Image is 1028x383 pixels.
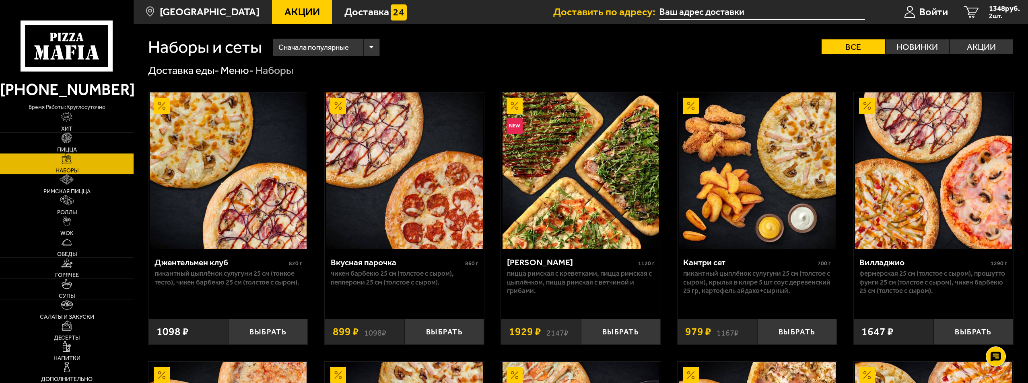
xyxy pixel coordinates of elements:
button: Выбрать [757,319,837,345]
input: Ваш адрес доставки [659,5,865,20]
button: Выбрать [228,319,308,345]
span: 860 г [465,260,478,267]
img: Джентельмен клуб [150,92,307,249]
img: Акционный [507,367,523,383]
a: Доставка еды- [148,64,219,77]
span: Хит [61,126,72,132]
span: 1647 ₽ [861,326,894,337]
span: Десерты [54,335,80,341]
span: Супы [59,293,75,299]
a: АкционныйВкусная парочка [325,92,484,249]
img: Новинка [507,118,523,134]
h1: Наборы и сеты [148,39,262,56]
img: Акционный [154,98,170,114]
a: АкционныйНовинкаМама Миа [501,92,660,249]
div: Вилладжио [859,257,989,268]
img: Кантри сет [679,92,836,249]
span: 979 ₽ [685,326,711,337]
span: Сначала популярные [278,37,349,58]
span: Салаты и закуски [40,314,94,320]
img: Вкусная парочка [326,92,483,249]
img: Акционный [683,98,699,114]
button: Выбрать [933,319,1013,345]
p: Фермерская 25 см (толстое с сыром), Прошутто Фунги 25 см (толстое с сыром), Чикен Барбекю 25 см (... [859,269,1007,295]
a: АкционныйКантри сет [678,92,837,249]
a: АкционныйВилладжио [854,92,1013,249]
s: 2147 ₽ [546,326,569,337]
img: 15daf4d41897b9f0e9f617042186c801.svg [391,4,407,20]
p: Пикантный цыплёнок сулугуни 25 см (толстое с сыром), крылья в кляре 5 шт соус деревенский 25 гр, ... [683,269,831,295]
img: Мама Миа [503,92,659,249]
span: 820 г [289,260,302,267]
span: WOK [60,231,74,236]
img: Акционный [859,98,875,114]
span: 1098 ₽ [157,326,189,337]
label: Новинки [886,39,949,54]
span: 1348 руб. [989,5,1020,12]
span: Римская пицца [43,189,91,195]
img: Акционный [330,98,346,114]
div: Джентельмен клуб [155,257,287,268]
span: Напитки [54,356,80,361]
span: Дополнительно [41,377,93,382]
span: Доставка [344,7,389,17]
img: Акционный [507,98,523,114]
span: Горячее [55,272,79,278]
span: Наборы [56,168,78,174]
div: [PERSON_NAME] [507,257,636,268]
img: Акционный [859,367,875,383]
s: 1098 ₽ [364,326,386,337]
span: 700 г [818,260,831,267]
label: Акции [950,39,1013,54]
span: 899 ₽ [333,326,359,337]
span: 1929 ₽ [509,326,541,337]
span: 2 шт. [989,13,1020,19]
div: Кантри сет [683,257,816,268]
span: Войти [919,7,948,17]
div: Наборы [255,63,293,78]
img: Акционный [330,367,346,383]
span: [GEOGRAPHIC_DATA] [160,7,260,17]
button: Выбрать [581,319,661,345]
button: Выбрать [404,319,484,345]
a: АкционныйДжентельмен клуб [148,92,308,249]
span: Пицца [57,147,77,153]
p: Чикен Барбекю 25 см (толстое с сыром), Пепперони 25 см (толстое с сыром). [331,269,478,287]
span: Доставить по адресу: [553,7,659,17]
p: Пикантный цыплёнок сулугуни 25 см (тонкое тесто), Чикен Барбекю 25 см (толстое с сыром). [155,269,302,287]
span: Обеды [57,252,77,257]
img: Вилладжио [855,92,1012,249]
a: Меню- [220,64,254,77]
div: Вкусная парочка [331,257,463,268]
p: Пицца Римская с креветками, Пицца Римская с цыплёнком, Пицца Римская с ветчиной и грибами. [507,269,655,295]
img: Акционный [683,367,699,383]
s: 1167 ₽ [717,326,739,337]
span: Роллы [57,210,77,215]
img: Акционный [154,367,170,383]
span: Акции [284,7,320,17]
label: Все [822,39,885,54]
span: 1290 г [991,260,1007,267]
span: 1120 г [638,260,655,267]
